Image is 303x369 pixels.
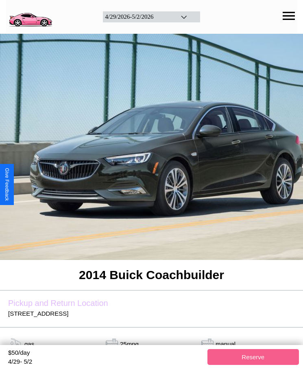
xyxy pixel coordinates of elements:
img: tank [104,338,120,350]
button: Reserve [207,349,299,365]
img: logo [6,4,54,28]
p: gas [24,338,34,349]
img: gas [8,338,24,350]
div: 4 / 29 - 5 / 2 [8,358,203,365]
div: 4 / 29 / 2026 - 5 / 2 / 2026 [105,13,170,20]
label: Pickup and Return Location [8,299,295,308]
p: [STREET_ADDRESS] [8,308,295,319]
p: 25 mpg [120,338,139,349]
div: $ 50 /day [8,349,203,358]
img: gas [199,338,216,350]
p: manual [216,338,235,349]
div: Give Feedback [4,168,10,201]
